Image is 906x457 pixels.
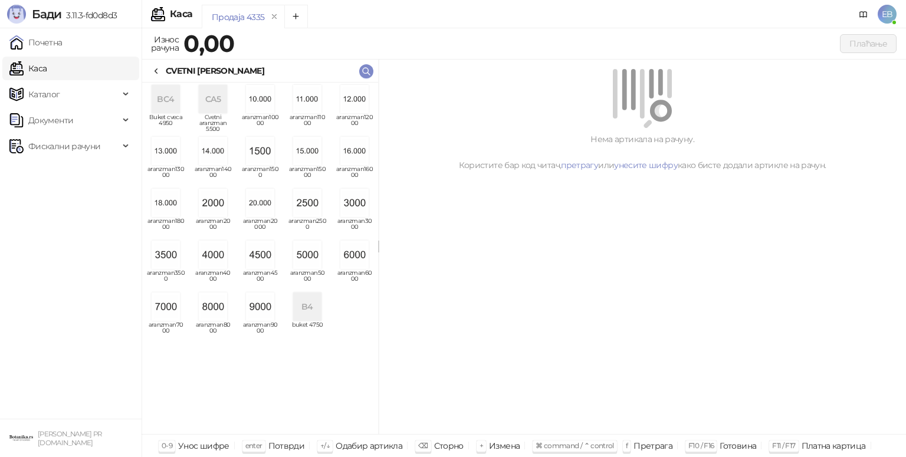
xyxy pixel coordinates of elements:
img: Slika [152,241,180,269]
span: Фискални рачуни [28,134,100,158]
img: Slika [340,189,369,217]
span: buket 4750 [288,322,326,340]
span: Cvetni aranzman 5500 [194,114,232,132]
div: Платна картица [802,438,866,453]
button: Add tab [284,5,308,28]
span: aranzman5000 [288,270,326,288]
img: Logo [7,5,26,24]
img: Slika [199,292,227,321]
img: Slika [246,189,274,217]
img: Slika [199,189,227,217]
span: aranzman16000 [336,166,373,184]
img: 64x64-companyLogo-0e2e8aaa-0bd2-431b-8613-6e3c65811325.png [9,426,33,450]
span: aranzman15000 [288,166,326,184]
img: Slika [293,241,321,269]
span: Документи [28,109,73,132]
a: Почетна [9,31,63,54]
a: унесите шифру [614,160,678,170]
span: F10 / F16 [688,441,714,450]
span: ↑/↓ [320,441,330,450]
span: aranzman2000 [194,218,232,236]
span: aranzman7000 [147,322,185,340]
img: Slika [340,137,369,165]
div: CVETNI [PERSON_NAME] [166,64,264,77]
span: aranzman9000 [241,322,279,340]
div: Износ рачуна [149,32,181,55]
span: aranzman3500 [147,270,185,288]
button: remove [267,12,282,22]
div: Измена [489,438,520,453]
span: Каталог [28,83,60,106]
span: aranzman14000 [194,166,232,184]
span: aranzman3000 [336,218,373,236]
img: Slika [246,137,274,165]
img: Slika [246,85,274,113]
span: aranzman8000 [194,322,232,340]
div: Претрага [633,438,672,453]
span: Buket cveca 4950 [147,114,185,132]
img: Slika [199,241,227,269]
img: Slika [152,189,180,217]
div: Нема артикала на рачуну. Користите бар код читач, или како бисте додали артикле на рачун. [393,133,892,172]
img: Slika [293,85,321,113]
img: Slika [152,137,180,165]
strong: 0,00 [183,29,234,58]
div: Сторно [434,438,464,453]
div: Потврди [268,438,305,453]
span: aranzman4000 [194,270,232,288]
span: Бади [32,7,61,21]
img: Slika [199,137,227,165]
span: f [626,441,628,450]
div: BC4 [152,85,180,113]
span: aranzman12000 [336,114,373,132]
img: Slika [340,85,369,113]
span: aranzman4500 [241,270,279,288]
div: Каса [170,9,192,19]
span: aranzman1500 [241,166,279,184]
span: F11 / F17 [772,441,795,450]
div: grid [142,83,378,434]
span: aranzman2500 [288,218,326,236]
span: aranzman18000 [147,218,185,236]
button: Плаћање [840,34,897,53]
small: [PERSON_NAME] PR [DOMAIN_NAME] [38,430,102,447]
span: ⌫ [418,441,428,450]
div: CA5 [199,85,227,113]
img: Slika [293,189,321,217]
div: B4 [293,292,321,321]
div: Унос шифре [178,438,229,453]
div: Продаја 4335 [212,11,264,24]
img: Slika [293,137,321,165]
img: Slika [246,241,274,269]
span: ⌘ command / ⌃ control [536,441,614,450]
a: Документација [854,5,873,24]
img: Slika [152,292,180,321]
span: enter [245,441,262,450]
span: aranzman20000 [241,218,279,236]
span: 0-9 [162,441,172,450]
img: Slika [246,292,274,321]
span: + [480,441,483,450]
div: Готовина [720,438,756,453]
span: aranzman11000 [288,114,326,132]
span: EB [878,5,897,24]
span: aranzman13000 [147,166,185,184]
img: Slika [340,241,369,269]
span: aranzman6000 [336,270,373,288]
a: Каса [9,57,47,80]
a: претрагу [561,160,598,170]
span: 3.11.3-fd0d8d3 [61,10,117,21]
div: Одабир артикла [336,438,402,453]
span: aranzman10000 [241,114,279,132]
